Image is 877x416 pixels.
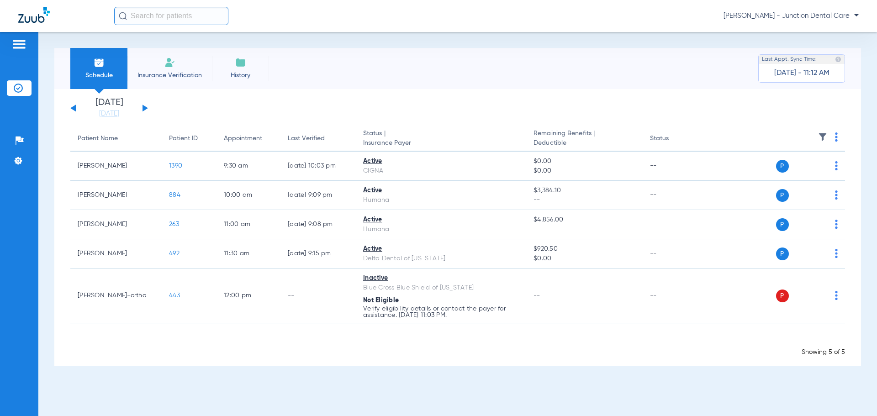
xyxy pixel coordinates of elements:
[534,157,635,166] span: $0.00
[70,269,162,323] td: [PERSON_NAME]-ortho
[356,126,526,152] th: Status |
[363,254,519,263] div: Delta Dental of [US_STATE]
[835,220,838,229] img: group-dot-blue.svg
[643,269,704,323] td: --
[217,210,280,239] td: 11:00 AM
[235,57,246,68] img: History
[776,218,789,231] span: P
[18,7,50,23] img: Zuub Logo
[217,181,280,210] td: 10:00 AM
[643,126,704,152] th: Status
[363,195,519,205] div: Humana
[77,71,121,80] span: Schedule
[363,166,519,176] div: CIGNA
[363,274,519,283] div: Inactive
[280,152,356,181] td: [DATE] 10:03 PM
[119,12,127,20] img: Search Icon
[217,152,280,181] td: 9:30 AM
[818,132,827,142] img: filter.svg
[169,163,182,169] span: 1390
[70,152,162,181] td: [PERSON_NAME]
[78,134,118,143] div: Patient Name
[643,152,704,181] td: --
[762,55,817,64] span: Last Appt. Sync Time:
[288,134,349,143] div: Last Verified
[217,269,280,323] td: 12:00 PM
[363,157,519,166] div: Active
[534,215,635,225] span: $4,856.00
[224,134,262,143] div: Appointment
[643,210,704,239] td: --
[70,239,162,269] td: [PERSON_NAME]
[280,239,356,269] td: [DATE] 9:15 PM
[774,68,829,78] span: [DATE] - 11:12 AM
[534,254,635,263] span: $0.00
[363,138,519,148] span: Insurance Payer
[534,138,635,148] span: Deductible
[534,195,635,205] span: --
[534,244,635,254] span: $920.50
[835,190,838,200] img: group-dot-blue.svg
[526,126,642,152] th: Remaining Benefits |
[82,98,137,118] li: [DATE]
[724,11,859,21] span: [PERSON_NAME] - Junction Dental Care
[169,221,179,227] span: 263
[219,71,262,80] span: History
[12,39,26,50] img: hamburger-icon
[776,290,789,302] span: P
[169,250,180,257] span: 492
[70,210,162,239] td: [PERSON_NAME]
[835,161,838,170] img: group-dot-blue.svg
[94,57,105,68] img: Schedule
[169,134,198,143] div: Patient ID
[363,186,519,195] div: Active
[643,181,704,210] td: --
[835,56,841,63] img: last sync help info
[288,134,325,143] div: Last Verified
[169,192,180,198] span: 884
[534,186,635,195] span: $3,384.10
[643,239,704,269] td: --
[802,349,845,355] span: Showing 5 of 5
[114,7,228,25] input: Search for patients
[835,132,838,142] img: group-dot-blue.svg
[224,134,273,143] div: Appointment
[534,166,635,176] span: $0.00
[169,292,180,299] span: 443
[363,215,519,225] div: Active
[534,292,540,299] span: --
[835,249,838,258] img: group-dot-blue.svg
[217,239,280,269] td: 11:30 AM
[78,134,154,143] div: Patient Name
[534,225,635,234] span: --
[776,160,789,173] span: P
[776,247,789,260] span: P
[280,210,356,239] td: [DATE] 9:08 PM
[363,283,519,293] div: Blue Cross Blue Shield of [US_STATE]
[280,181,356,210] td: [DATE] 9:09 PM
[363,244,519,254] div: Active
[363,297,399,304] span: Not Eligible
[169,134,209,143] div: Patient ID
[82,109,137,118] a: [DATE]
[363,305,519,318] p: Verify eligibility details or contact the payer for assistance. [DATE] 11:03 PM.
[70,181,162,210] td: [PERSON_NAME]
[164,57,175,68] img: Manual Insurance Verification
[134,71,205,80] span: Insurance Verification
[835,291,838,300] img: group-dot-blue.svg
[363,225,519,234] div: Humana
[280,269,356,323] td: --
[776,189,789,202] span: P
